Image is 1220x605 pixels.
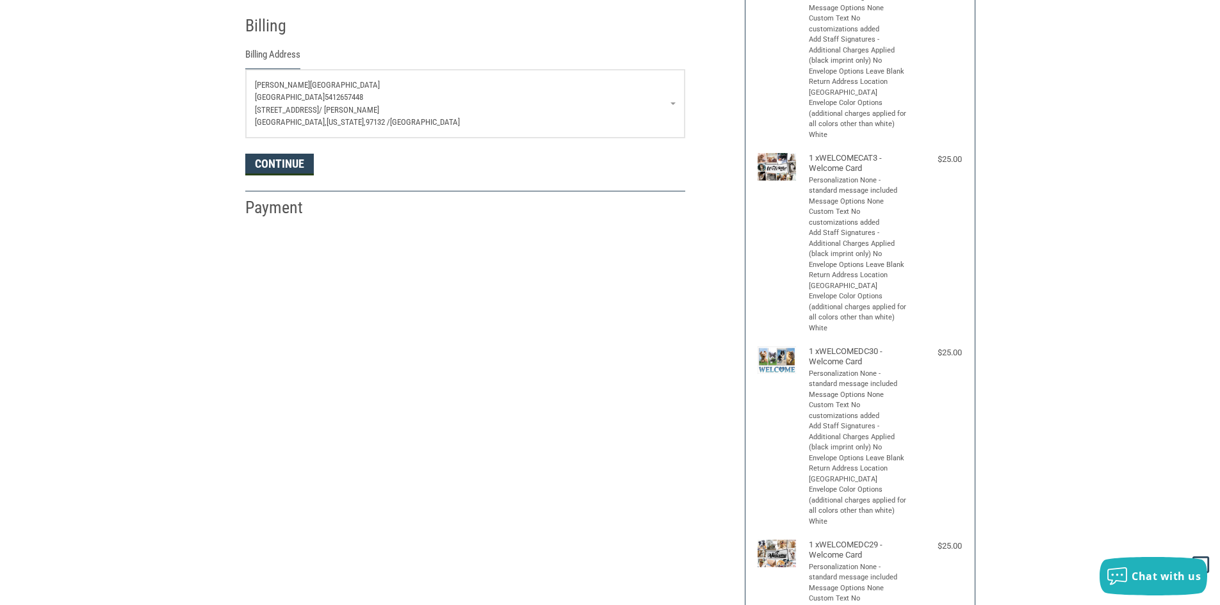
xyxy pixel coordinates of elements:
[809,390,908,401] li: Message Options None
[245,47,300,69] legend: Billing Address
[245,154,314,175] button: Continue
[809,453,908,464] li: Envelope Options Leave Blank
[809,270,908,291] li: Return Address Location [GEOGRAPHIC_DATA]
[809,98,908,140] li: Envelope Color Options (additional charges applied for all colors other than white) White
[809,207,908,228] li: Custom Text No customizations added
[245,15,320,36] h2: Billing
[809,175,908,197] li: Personalization None - standard message included
[319,105,379,115] span: / [PERSON_NAME]
[246,70,685,138] a: Enter or select a different address
[809,562,908,583] li: Personalization None - standard message included
[809,421,908,453] li: Add Staff Signatures - Additional Charges Applied (black imprint only) No
[809,346,908,367] h4: 1 x WELCOMEDC30 - Welcome Card
[809,228,908,260] li: Add Staff Signatures - Additional Charges Applied (black imprint only) No
[809,197,908,207] li: Message Options None
[809,153,908,174] h4: 1 x WELCOMECAT3 - Welcome Card
[809,540,908,561] h4: 1 x WELCOMEDC29 - Welcome Card
[1132,569,1201,583] span: Chat with us
[255,80,310,90] span: [PERSON_NAME]
[325,92,363,102] span: 5412657448
[809,67,908,77] li: Envelope Options Leave Blank
[366,117,390,127] span: 97132 /
[255,117,327,127] span: [GEOGRAPHIC_DATA],
[809,400,908,421] li: Custom Text No customizations added
[809,464,908,485] li: Return Address Location [GEOGRAPHIC_DATA]
[1100,557,1207,595] button: Chat with us
[809,13,908,35] li: Custom Text No customizations added
[809,77,908,98] li: Return Address Location [GEOGRAPHIC_DATA]
[809,369,908,390] li: Personalization None - standard message included
[911,346,962,359] div: $25.00
[911,153,962,166] div: $25.00
[310,80,380,90] span: [GEOGRAPHIC_DATA]
[327,117,366,127] span: [US_STATE],
[255,105,319,115] span: [STREET_ADDRESS]
[809,35,908,67] li: Add Staff Signatures - Additional Charges Applied (black imprint only) No
[809,291,908,334] li: Envelope Color Options (additional charges applied for all colors other than white) White
[911,540,962,553] div: $25.00
[255,92,325,102] span: [GEOGRAPHIC_DATA]
[809,3,908,14] li: Message Options None
[390,117,460,127] span: [GEOGRAPHIC_DATA]
[809,485,908,527] li: Envelope Color Options (additional charges applied for all colors other than white) White
[245,197,320,218] h2: Payment
[809,260,908,271] li: Envelope Options Leave Blank
[809,583,908,594] li: Message Options None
